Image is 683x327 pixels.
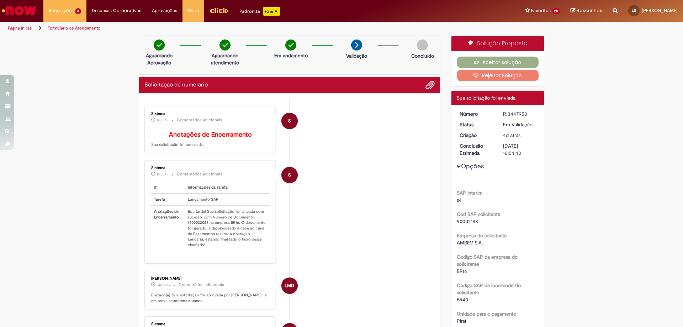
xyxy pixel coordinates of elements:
span: 2h atrás [157,118,168,122]
div: [PERSON_NAME] [151,276,270,281]
p: Sua solicitação foi concluída. [151,131,270,148]
span: 28 [552,8,560,14]
p: Aguardando atendimento [208,52,242,66]
button: Aceitar solução [457,57,539,68]
p: Aguardando Aprovação [142,52,176,66]
dt: Criação [454,132,498,139]
div: Padroniza [239,7,280,16]
div: Sistema [151,166,270,170]
span: s4 [457,197,462,203]
p: Concluído [411,52,434,59]
div: Solução Proposta [451,36,544,51]
th: Tarefa [151,194,185,206]
span: [PERSON_NAME] [642,7,678,14]
small: Comentários adicionais [177,117,222,123]
th: # [151,182,185,194]
h2: Solicitação de numerário Histórico de tíquete [144,82,208,88]
small: Comentários adicionais [177,171,222,177]
span: 90001788 [457,218,478,225]
small: Comentários adicionais [179,282,224,288]
time: 29/08/2025 13:20:01 [157,172,168,176]
div: Sistema [151,322,270,326]
div: 26/08/2025 11:48:18 [503,132,536,139]
th: Informações da Tarefa [185,182,270,194]
b: Anotações de Encerramento [169,131,252,139]
b: Código SAP da localidade do solicitante [457,282,521,296]
b: Cod SAP solicitante [457,211,501,217]
span: Favoritos [531,7,551,14]
div: [DATE] 16:54:43 [503,142,536,157]
img: img-circle-grey.png [417,39,428,51]
b: Unidade para o pagamento [457,311,516,317]
th: Anotações de Encerramento [151,206,185,251]
span: 24h atrás [157,283,170,287]
div: System [281,113,298,129]
dt: Número [454,110,498,117]
b: Empresa do solicitante [457,232,507,239]
div: Em Validação [503,121,536,128]
span: Piraí [457,318,466,324]
dt: Status [454,121,498,128]
span: Aprovações [152,7,177,14]
img: arrow-next.png [351,39,362,51]
span: LS [632,8,636,13]
b: SAP Interim [457,190,483,196]
span: Despesas Corporativas [92,7,141,14]
span: BR16 [457,268,467,274]
img: check-circle-green.png [154,39,165,51]
a: Formulário de Atendimento [48,25,100,31]
dt: Conclusão Estimada [454,142,498,157]
time: 26/08/2025 11:48:18 [503,132,520,138]
p: Validação [346,52,367,59]
img: ServiceNow [1,4,37,18]
time: 28/08/2025 15:33:27 [157,283,170,287]
span: S [288,167,291,184]
span: 4d atrás [503,132,520,138]
button: Adicionar anexos [425,80,435,90]
p: Em andamento [274,52,308,59]
img: check-circle-green.png [219,39,231,51]
div: System [281,167,298,183]
div: R13447950 [503,110,536,117]
div: Leonardo Machado Dos Santos Zacarias [281,278,298,294]
img: click_logo_yellow_360x200.png [210,5,229,16]
p: Prezado(a), Sua solicitação foi aprovada por [PERSON_NAME] , e em breve estaremos atuando. [151,292,270,304]
span: Requisições [49,7,74,14]
a: Página inicial [8,25,32,31]
span: Sua solicitação foi enviada [457,95,515,101]
p: +GenAi [263,7,280,16]
td: Lançamento SAP [185,194,270,206]
span: Rascunhos [577,7,602,14]
span: 3 [75,8,81,14]
span: BR40 [457,296,468,303]
ul: Trilhas de página [5,22,450,35]
span: LMD [285,277,294,294]
td: Boa tarde! Sua solicitação foi lançada com sucesso, com Número de Documento 1900022053 na empresa... [185,206,270,251]
time: 29/08/2025 13:20:03 [157,118,168,122]
b: Código SAP da empresa do solicitante [457,254,518,267]
a: Rascunhos [571,7,602,14]
span: More [188,7,199,14]
div: Sistema [151,112,270,116]
span: S [288,112,291,130]
img: check-circle-green.png [285,39,296,51]
span: 2h atrás [157,172,168,176]
span: AMBEV S.A. [457,239,483,246]
button: Rejeitar Solução [457,70,539,81]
